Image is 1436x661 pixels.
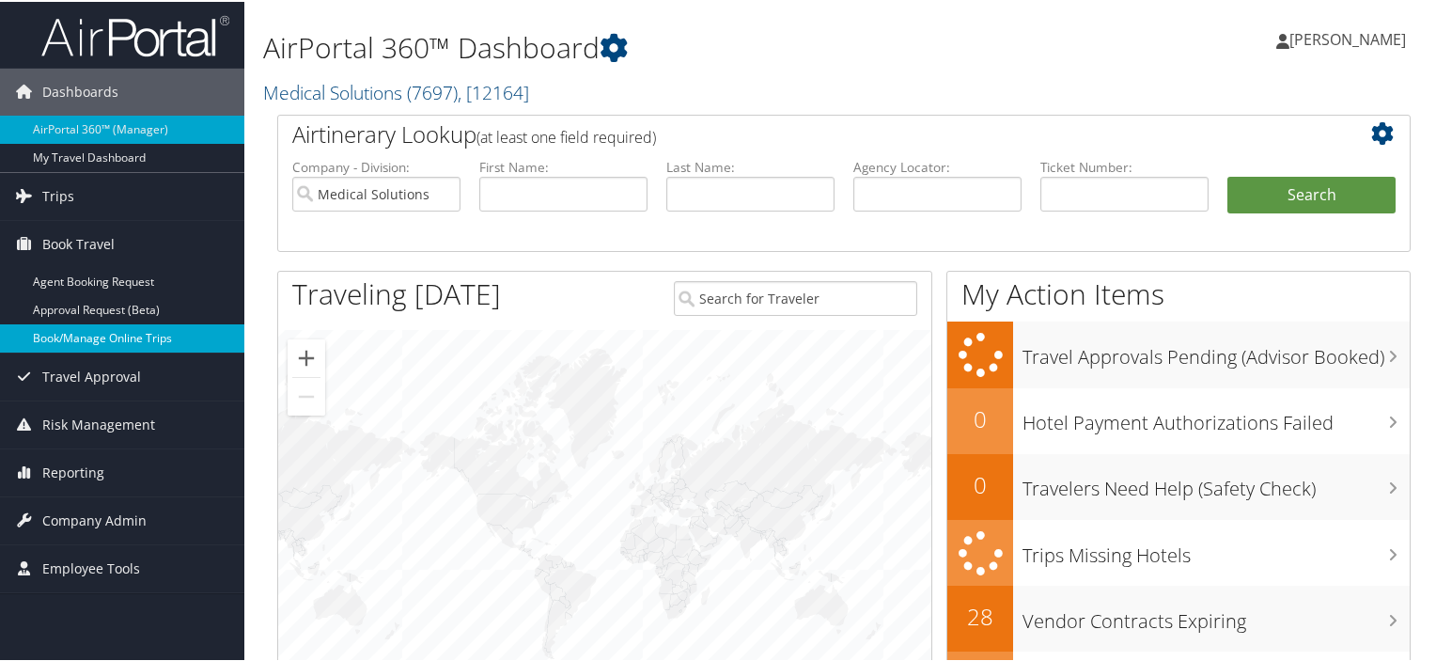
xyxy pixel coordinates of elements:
label: First Name: [479,156,648,175]
span: Employee Tools [42,543,140,590]
span: Dashboards [42,67,118,114]
span: Book Travel [42,219,115,266]
label: Ticket Number: [1040,156,1209,175]
a: [PERSON_NAME] [1276,9,1425,66]
h1: AirPortal 360™ Dashboard [263,26,1038,66]
h2: 0 [947,467,1013,499]
span: Risk Management [42,400,155,447]
a: 0Hotel Payment Authorizations Failed [947,386,1410,452]
button: Search [1227,175,1396,212]
button: Zoom in [288,338,325,375]
h3: Travel Approvals Pending (Advisor Booked) [1022,333,1410,369]
h2: 28 [947,599,1013,631]
button: Zoom out [288,376,325,414]
img: airportal-logo.png [41,12,229,56]
a: Medical Solutions [263,78,529,103]
span: Travel Approval [42,352,141,399]
h2: 0 [947,401,1013,433]
h3: Trips Missing Hotels [1022,531,1410,567]
a: 28Vendor Contracts Expiring [947,584,1410,650]
span: ( 7697 ) [407,78,458,103]
a: Trips Missing Hotels [947,518,1410,585]
span: , [ 12164 ] [458,78,529,103]
h2: Airtinerary Lookup [292,117,1302,149]
h3: Hotel Payment Authorizations Failed [1022,399,1410,434]
span: Trips [42,171,74,218]
span: Reporting [42,448,104,495]
span: (at least one field required) [476,125,656,146]
a: 0Travelers Need Help (Safety Check) [947,452,1410,518]
h1: My Action Items [947,273,1410,312]
label: Last Name: [666,156,835,175]
a: Travel Approvals Pending (Advisor Booked) [947,320,1410,386]
span: Company Admin [42,496,147,543]
label: Agency Locator: [853,156,1022,175]
input: Search for Traveler [674,279,918,314]
h1: Traveling [DATE] [292,273,501,312]
label: Company - Division: [292,156,460,175]
span: [PERSON_NAME] [1289,27,1406,48]
h3: Travelers Need Help (Safety Check) [1022,464,1410,500]
h3: Vendor Contracts Expiring [1022,597,1410,633]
